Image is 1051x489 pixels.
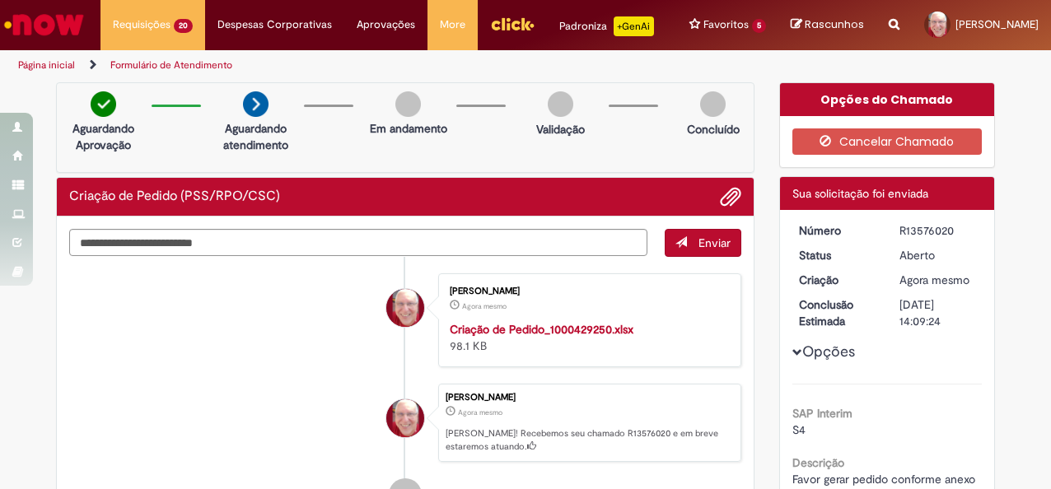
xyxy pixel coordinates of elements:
span: Rascunhos [805,16,864,32]
b: Descrição [792,455,844,470]
p: Aguardando Aprovação [63,120,143,153]
span: Enviar [698,235,731,250]
span: Despesas Corporativas [217,16,332,33]
dt: Criação [787,272,888,288]
div: Fernando Cesar Ferreira [386,399,424,437]
img: ServiceNow [2,8,86,41]
time: 29/09/2025 11:09:20 [458,407,502,417]
span: 5 [752,19,766,33]
img: arrow-next.png [243,91,269,117]
div: Fernando Cesar Ferreira [386,289,424,327]
div: Opções do Chamado [780,83,995,116]
p: +GenAi [614,16,654,36]
a: Criação de Pedido_1000429250.xlsx [450,322,633,337]
span: Agora mesmo [462,301,507,311]
img: check-circle-green.png [91,91,116,117]
dt: Número [787,222,888,239]
a: Formulário de Atendimento [110,58,232,72]
span: More [440,16,465,33]
p: [PERSON_NAME]! Recebemos seu chamado R13576020 e em breve estaremos atuando. [446,427,732,453]
ul: Trilhas de página [12,50,689,81]
span: Agora mesmo [899,272,969,287]
div: R13576020 [899,222,976,239]
span: Favor gerar pedido conforme anexo [792,472,975,487]
img: img-circle-grey.png [700,91,726,117]
h2: Criação de Pedido (PSS/RPO/CSC) Histórico de tíquete [69,189,280,204]
img: click_logo_yellow_360x200.png [490,12,535,36]
p: Aguardando atendimento [216,120,296,153]
p: Concluído [687,121,740,137]
time: 29/09/2025 11:09:17 [462,301,507,311]
div: [PERSON_NAME] [446,393,732,403]
div: [PERSON_NAME] [450,286,724,296]
a: Rascunhos [791,17,864,33]
div: Aberto [899,247,976,263]
span: Sua solicitação foi enviada [792,186,928,201]
span: S4 [792,422,806,437]
time: 29/09/2025 11:09:20 [899,272,969,287]
textarea: Digite sua mensagem aqui... [69,229,647,256]
p: Em andamento [370,120,447,137]
dt: Status [787,247,888,263]
a: Página inicial [18,58,75,72]
span: [PERSON_NAME] [955,17,1039,31]
span: Aprovações [357,16,415,33]
div: 98.1 KB [450,321,724,354]
div: 29/09/2025 11:09:20 [899,272,976,288]
button: Enviar [665,229,741,257]
img: img-circle-grey.png [548,91,573,117]
p: Validação [536,121,585,137]
b: SAP Interim [792,406,852,421]
span: Agora mesmo [458,407,502,417]
span: Favoritos [703,16,749,33]
button: Adicionar anexos [720,186,741,207]
li: Fernando Cesar Ferreira [69,384,741,463]
dt: Conclusão Estimada [787,296,888,329]
div: Padroniza [559,16,654,36]
span: 20 [174,19,193,33]
div: [DATE] 14:09:24 [899,296,976,329]
span: Requisições [113,16,170,33]
button: Cancelar Chamado [792,128,983,155]
img: img-circle-grey.png [395,91,421,117]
